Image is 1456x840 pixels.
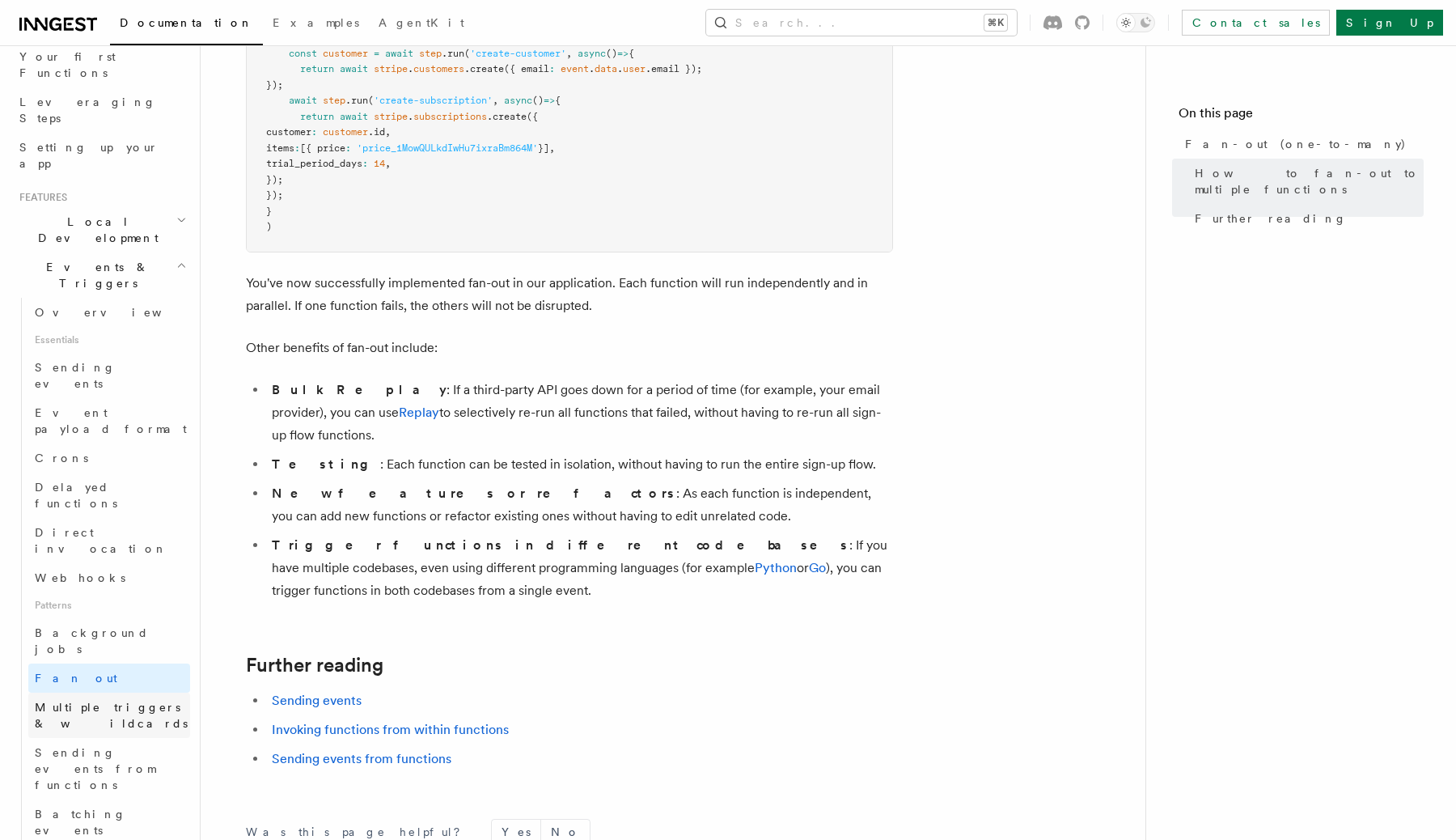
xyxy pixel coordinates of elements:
a: Go [809,560,826,575]
span: => [617,48,629,59]
a: Overview [28,298,190,327]
span: Sending events [35,361,116,390]
span: Overview [35,306,201,319]
span: Examples [273,16,359,29]
span: ) [266,221,272,232]
span: Multiple triggers & wildcards [35,701,188,730]
span: () [532,95,544,106]
li: : If a third-party API goes down for a period of time (for example, your email provider), you can... [267,379,893,447]
span: AgentKit [379,16,464,29]
span: Documentation [120,16,253,29]
strong: Trigger functions in different codebases [272,537,849,553]
span: Further reading [1195,210,1347,227]
span: ({ email [504,63,549,74]
span: return [300,111,334,122]
span: => [544,95,555,106]
span: [{ price [300,142,345,154]
span: : [311,126,317,138]
span: data [595,63,617,74]
a: Further reading [1188,204,1424,233]
a: Python [755,560,797,575]
span: , [385,158,391,169]
a: Multiple triggers & wildcards [28,693,190,738]
span: items [266,142,294,154]
span: Local Development [13,214,176,246]
span: async [504,95,532,106]
strong: New features or refactors [272,486,676,501]
strong: Testing [272,456,380,472]
a: Replay [399,405,439,420]
span: step [419,48,442,59]
span: : [294,142,300,154]
span: = [374,48,379,59]
span: 'price_1MowQULkdIwHu7ixraBm864M' [357,142,538,154]
span: . [589,63,595,74]
span: async [578,48,606,59]
button: Local Development [13,207,190,252]
a: Setting up your app [13,133,190,178]
span: }] [538,142,549,154]
a: Sending events [272,693,362,708]
a: Fan-out (one-to-many) [1179,129,1424,159]
span: { [629,48,634,59]
span: { [555,95,561,106]
span: await [289,95,317,106]
span: customer [266,126,311,138]
span: trial_period_days [266,158,362,169]
span: await [385,48,413,59]
a: Leveraging Steps [13,87,190,133]
span: .id [368,126,385,138]
span: Your first Functions [19,50,116,79]
a: Direct invocation [28,518,190,563]
a: Event payload format [28,398,190,443]
span: customer [323,126,368,138]
span: await [340,63,368,74]
span: Fan-out (one-to-many) [1185,136,1407,152]
span: . [408,111,413,122]
span: subscriptions [413,111,487,122]
a: Background jobs [28,618,190,664]
h4: On this page [1179,104,1424,129]
span: Patterns [28,592,190,618]
span: : [345,142,351,154]
span: Setting up your app [19,141,159,170]
span: customer [323,48,368,59]
span: Events & Triggers [13,259,176,291]
span: .run [442,48,464,59]
button: Search...⌘K [706,10,1017,36]
span: ( [368,95,374,106]
span: Crons [35,452,88,465]
span: Delayed functions [35,481,117,510]
span: 14 [374,158,385,169]
p: Was this page helpful? [246,824,472,840]
span: user [623,63,645,74]
a: Invoking functions from within functions [272,722,509,737]
span: Features [13,191,67,204]
a: AgentKit [369,5,474,44]
span: : [362,158,368,169]
span: }); [266,79,283,91]
a: Further reading [246,654,383,677]
span: . [408,63,413,74]
span: }); [266,174,283,185]
a: Your first Functions [13,42,190,87]
span: 'create-subscription' [374,95,493,106]
li: : Each function can be tested in isolation, without having to run the entire sign-up flow. [267,453,893,476]
button: Events & Triggers [13,252,190,298]
span: Webhooks [35,571,125,584]
span: } [266,206,272,217]
p: You've now successfully implemented fan-out in our application. Each function will run independen... [246,272,893,317]
span: , [385,126,391,138]
a: How to fan-out to multiple functions [1188,159,1424,204]
span: }); [266,189,283,201]
span: .create [487,111,527,122]
p: Other benefits of fan-out include: [246,337,893,359]
span: Leveraging Steps [19,95,156,125]
a: Sending events [28,353,190,398]
strong: Bulk Replay [272,382,447,397]
span: customers [413,63,464,74]
span: event [561,63,589,74]
span: Event payload format [35,406,187,435]
a: Documentation [110,5,263,45]
span: Fan out [35,672,117,685]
